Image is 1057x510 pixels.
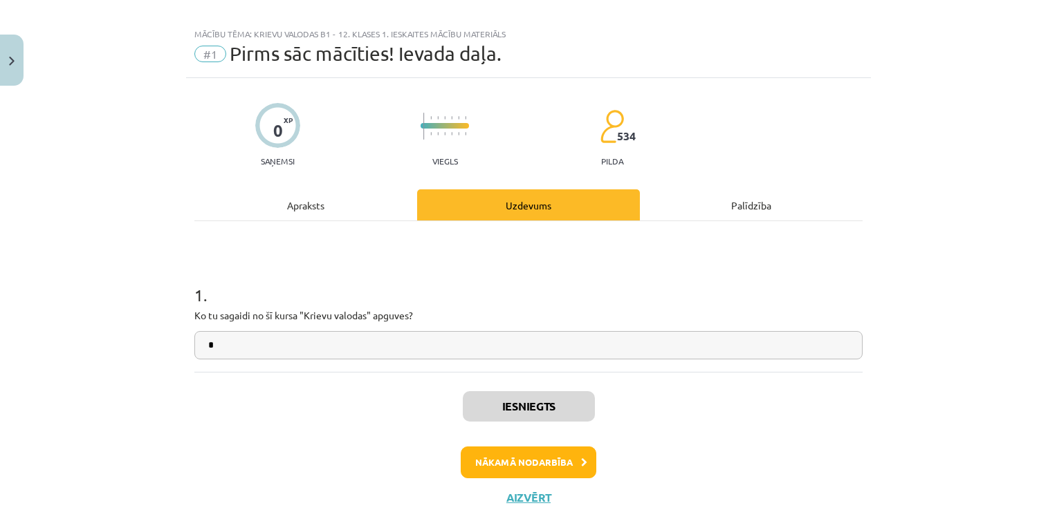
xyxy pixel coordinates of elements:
[458,132,459,135] img: icon-short-line-57e1e144782c952c97e751825c79c345078a6d821885a25fce030b3d8c18986b.svg
[432,156,458,166] p: Viegls
[463,391,595,422] button: Iesniegts
[461,446,596,478] button: Nākamā nodarbība
[451,116,452,120] img: icon-short-line-57e1e144782c952c97e751825c79c345078a6d821885a25fce030b3d8c18986b.svg
[437,132,439,135] img: icon-short-line-57e1e144782c952c97e751825c79c345078a6d821885a25fce030b3d8c18986b.svg
[430,116,432,120] img: icon-short-line-57e1e144782c952c97e751825c79c345078a6d821885a25fce030b3d8c18986b.svg
[9,57,15,66] img: icon-close-lesson-0947bae3869378f0d4975bcd49f059093ad1ed9edebbc8119c70593378902aed.svg
[458,116,459,120] img: icon-short-line-57e1e144782c952c97e751825c79c345078a6d821885a25fce030b3d8c18986b.svg
[194,29,863,39] div: Mācību tēma: Krievu valodas b1 - 12. klases 1. ieskaites mācību materiāls
[444,132,445,135] img: icon-short-line-57e1e144782c952c97e751825c79c345078a6d821885a25fce030b3d8c18986b.svg
[617,130,636,142] span: 534
[601,156,623,166] p: pilda
[255,156,300,166] p: Saņemsi
[194,46,226,62] span: #1
[417,189,640,220] div: Uzdevums
[444,116,445,120] img: icon-short-line-57e1e144782c952c97e751825c79c345078a6d821885a25fce030b3d8c18986b.svg
[423,113,425,140] img: icon-long-line-d9ea69661e0d244f92f715978eff75569469978d946b2353a9bb055b3ed8787d.svg
[194,308,863,323] p: Ko tu sagaidi no šī kursa "Krievu valodas" apguves?
[465,116,466,120] img: icon-short-line-57e1e144782c952c97e751825c79c345078a6d821885a25fce030b3d8c18986b.svg
[465,132,466,135] img: icon-short-line-57e1e144782c952c97e751825c79c345078a6d821885a25fce030b3d8c18986b.svg
[194,261,863,304] h1: 1 .
[502,491,555,504] button: Aizvērt
[600,109,624,144] img: students-c634bb4e5e11cddfef0936a35e636f08e4e9abd3cc4e673bd6f9a4125e45ecb1.svg
[194,189,417,220] div: Apraksts
[284,116,293,124] span: XP
[640,189,863,220] div: Palīdzība
[273,121,283,140] div: 0
[430,132,432,135] img: icon-short-line-57e1e144782c952c97e751825c79c345078a6d821885a25fce030b3d8c18986b.svg
[230,42,502,65] span: Pirms sāc mācīties! Ievada daļa.
[437,116,439,120] img: icon-short-line-57e1e144782c952c97e751825c79c345078a6d821885a25fce030b3d8c18986b.svg
[451,132,452,135] img: icon-short-line-57e1e144782c952c97e751825c79c345078a6d821885a25fce030b3d8c18986b.svg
